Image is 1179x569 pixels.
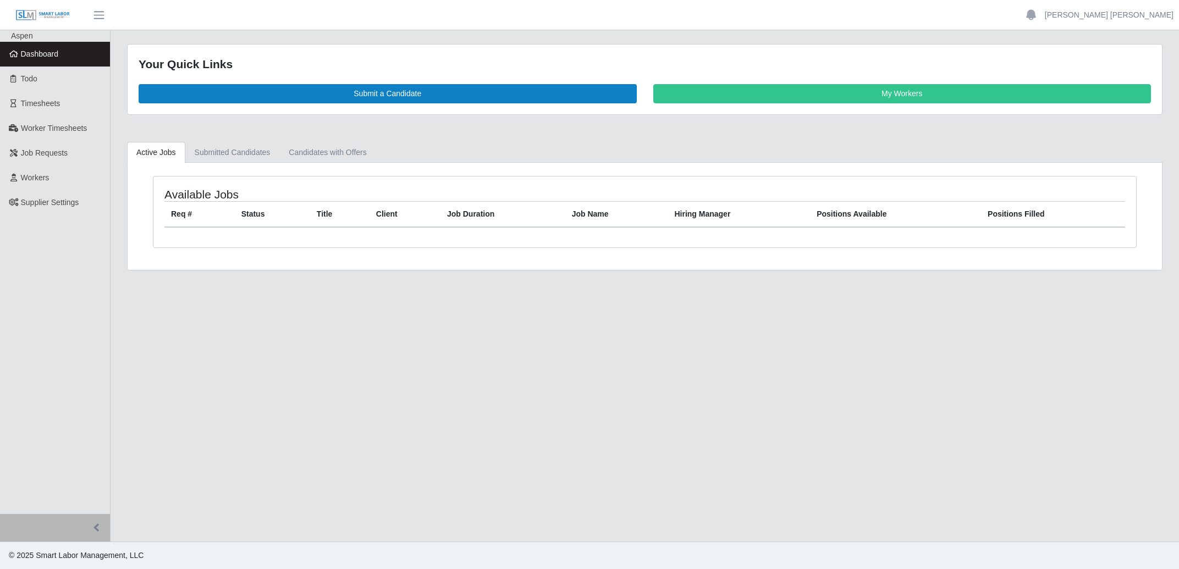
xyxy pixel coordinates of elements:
th: Title [310,201,370,227]
div: Your Quick Links [139,56,1151,73]
span: Timesheets [21,99,60,108]
span: Supplier Settings [21,198,79,207]
th: Status [235,201,310,227]
th: Positions Filled [981,201,1125,227]
th: Job Name [565,201,668,227]
span: © 2025 Smart Labor Management, LLC [9,551,144,560]
span: Worker Timesheets [21,124,87,132]
span: Dashboard [21,49,59,58]
a: Active Jobs [127,142,185,163]
th: Job Duration [440,201,565,227]
th: Hiring Manager [668,201,810,227]
a: Submit a Candidate [139,84,637,103]
span: Aspen [11,31,33,40]
th: Client [370,201,440,227]
span: Job Requests [21,148,68,157]
th: Req # [164,201,235,227]
img: SLM Logo [15,9,70,21]
a: [PERSON_NAME] [PERSON_NAME] [1045,9,1174,21]
a: Candidates with Offers [279,142,376,163]
span: Workers [21,173,49,182]
th: Positions Available [810,201,981,227]
a: My Workers [653,84,1152,103]
a: Submitted Candidates [185,142,280,163]
span: Todo [21,74,37,83]
h4: Available Jobs [164,187,555,201]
